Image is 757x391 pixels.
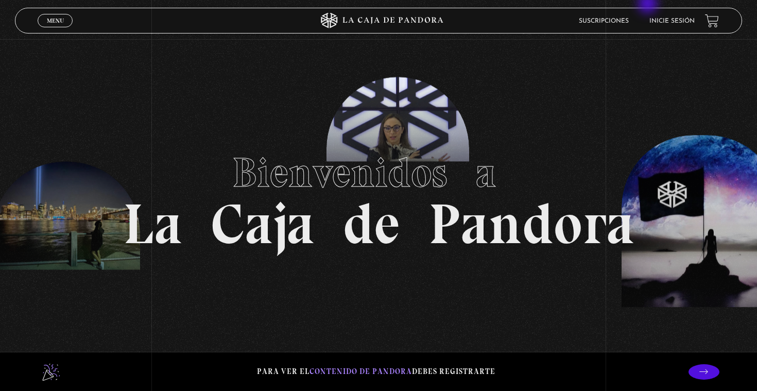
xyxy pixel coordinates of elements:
[705,14,719,28] a: View your shopping cart
[649,18,695,24] a: Inicie sesión
[579,18,629,24] a: Suscripciones
[123,139,634,252] h1: La Caja de Pandora
[43,26,67,33] span: Cerrar
[257,365,495,379] p: Para ver el debes registrarte
[309,367,412,376] span: contenido de Pandora
[232,148,525,197] span: Bienvenidos a
[47,18,64,24] span: Menu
